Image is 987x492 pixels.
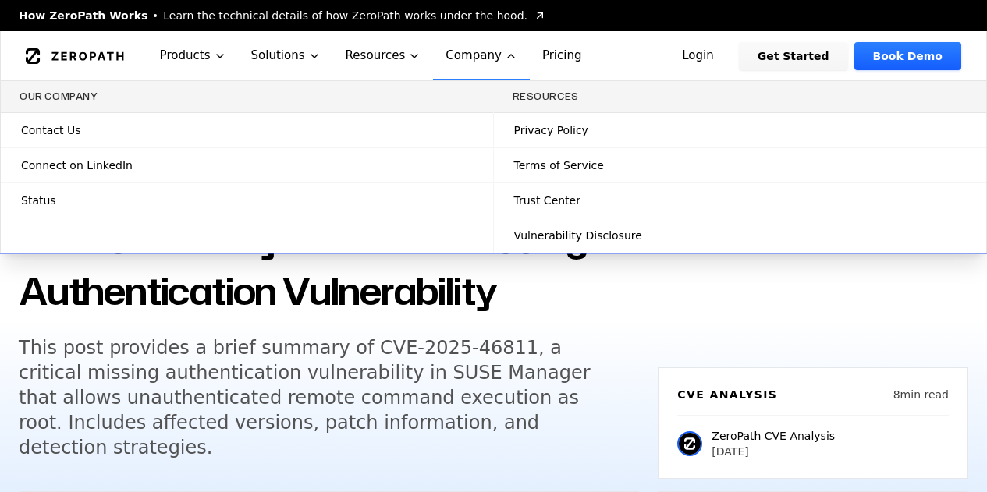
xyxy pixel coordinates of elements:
[19,335,618,460] h5: This post provides a brief summary of CVE-2025-46811, a critical missing authentication vulnerabi...
[739,42,848,70] a: Get Started
[20,90,474,103] h3: Our Company
[514,122,588,138] span: Privacy Policy
[1,148,493,182] a: Connect on LinkedIn
[21,158,133,173] span: Connect on LinkedIn
[712,444,835,459] p: [DATE]
[1,113,493,147] a: Contact Us
[333,31,434,80] button: Resources
[893,387,949,402] p: 8 min read
[513,90,968,103] h3: Resources
[163,8,527,23] span: Learn the technical details of how ZeroPath works under the hood.
[514,193,580,208] span: Trust Center
[494,148,987,182] a: Terms of Service
[21,193,56,208] span: Status
[494,183,987,218] a: Trust Center
[494,218,987,253] a: Vulnerability Disclosure
[494,113,987,147] a: Privacy Policy
[854,42,961,70] a: Book Demo
[677,387,777,402] h6: CVE Analysis
[663,42,733,70] a: Login
[433,31,530,80] button: Company
[514,158,604,173] span: Terms of Service
[1,183,493,218] a: Status
[514,228,642,243] span: Vulnerability Disclosure
[677,431,702,456] img: ZeroPath CVE Analysis
[530,31,595,80] a: Pricing
[147,31,239,80] button: Products
[239,31,333,80] button: Solutions
[19,8,546,23] a: How ZeroPath WorksLearn the technical details of how ZeroPath works under the hood.
[712,428,835,444] p: ZeroPath CVE Analysis
[19,8,147,23] span: How ZeroPath Works
[21,122,80,138] span: Contact Us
